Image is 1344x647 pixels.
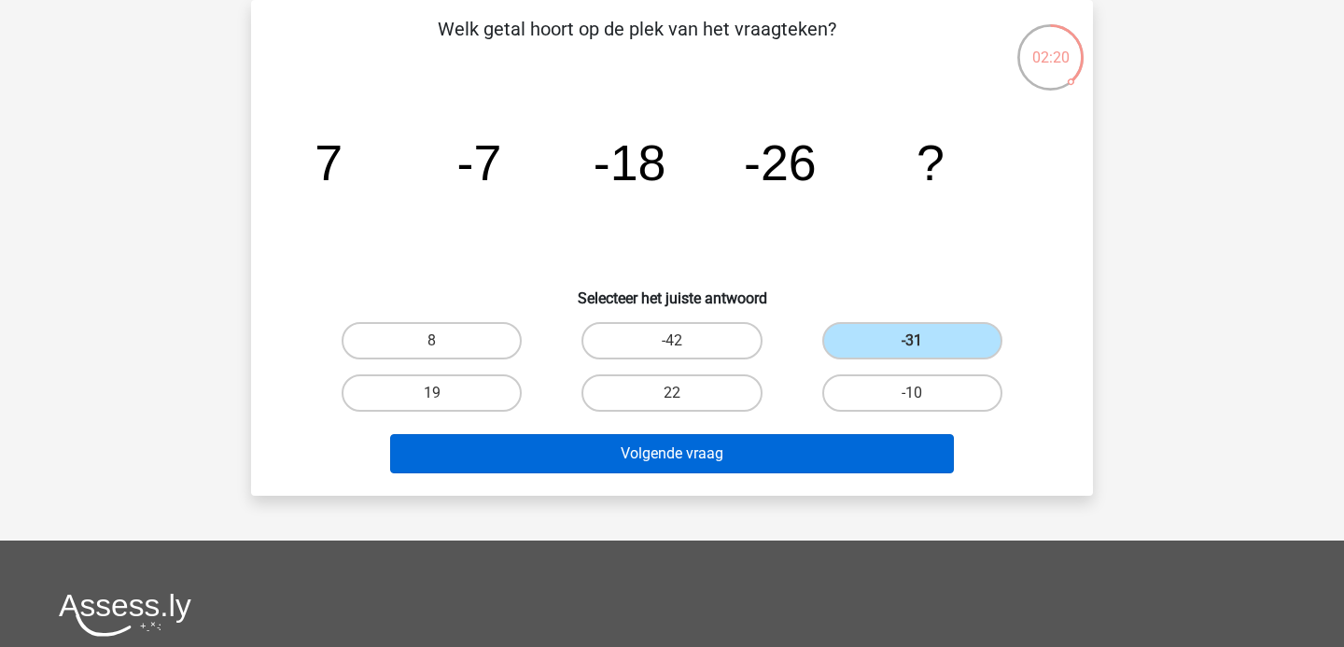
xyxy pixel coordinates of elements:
p: Welk getal hoort op de plek van het vraagteken? [281,15,993,71]
h6: Selecteer het juiste antwoord [281,274,1063,307]
label: -42 [581,322,762,359]
tspan: -7 [457,134,502,190]
label: -31 [822,322,1002,359]
div: 02:20 [1015,22,1085,69]
tspan: ? [917,134,945,190]
label: -10 [822,374,1002,412]
button: Volgende vraag [390,434,955,473]
label: 8 [342,322,522,359]
tspan: -26 [744,134,817,190]
label: 22 [581,374,762,412]
tspan: 7 [315,134,343,190]
tspan: -18 [594,134,666,190]
label: 19 [342,374,522,412]
img: Assessly logo [59,593,191,637]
